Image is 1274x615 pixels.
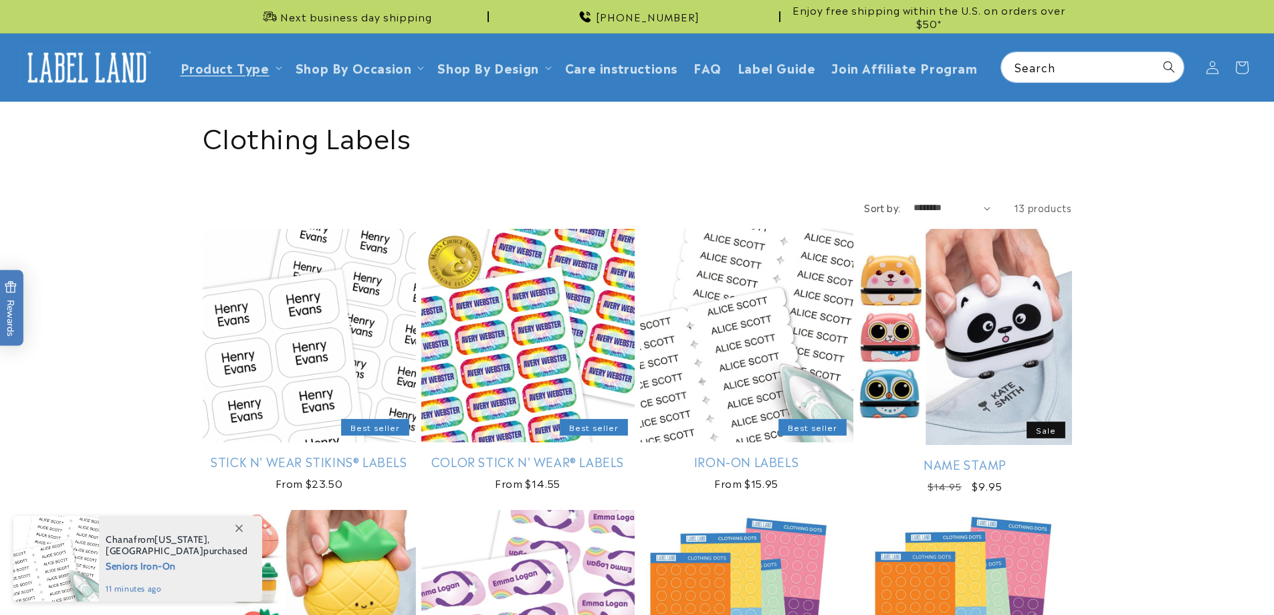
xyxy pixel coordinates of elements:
[280,10,432,23] span: Next business day shipping
[203,118,1072,153] h1: Clothing Labels
[15,41,159,93] a: Label Land
[864,201,900,214] label: Sort by:
[596,10,700,23] span: [PHONE_NUMBER]
[640,454,853,469] a: Iron-On Labels
[106,533,134,545] span: Chana
[429,52,556,83] summary: Shop By Design
[106,534,248,557] span: from , purchased
[786,3,1072,29] span: Enjoy free shipping within the U.S. on orders over $50*
[288,52,430,83] summary: Shop By Occasion
[1014,201,1072,214] span: 13 products
[203,454,416,469] a: Stick N' Wear Stikins® Labels
[4,280,17,336] span: Rewards
[859,456,1072,472] a: Name Stamp
[831,60,977,75] span: Join Affiliate Program
[738,60,816,75] span: Label Guide
[1154,52,1184,82] button: Search
[154,533,207,545] span: [US_STATE]
[173,52,288,83] summary: Product Type
[181,58,270,76] a: Product Type
[20,47,154,88] img: Label Land
[685,52,730,83] a: FAQ
[106,545,203,557] span: [GEOGRAPHIC_DATA]
[565,60,677,75] span: Care instructions
[421,454,635,469] a: Color Stick N' Wear® Labels
[823,52,985,83] a: Join Affiliate Program
[437,58,538,76] a: Shop By Design
[296,60,412,75] span: Shop By Occasion
[694,60,722,75] span: FAQ
[730,52,824,83] a: Label Guide
[557,52,685,83] a: Care instructions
